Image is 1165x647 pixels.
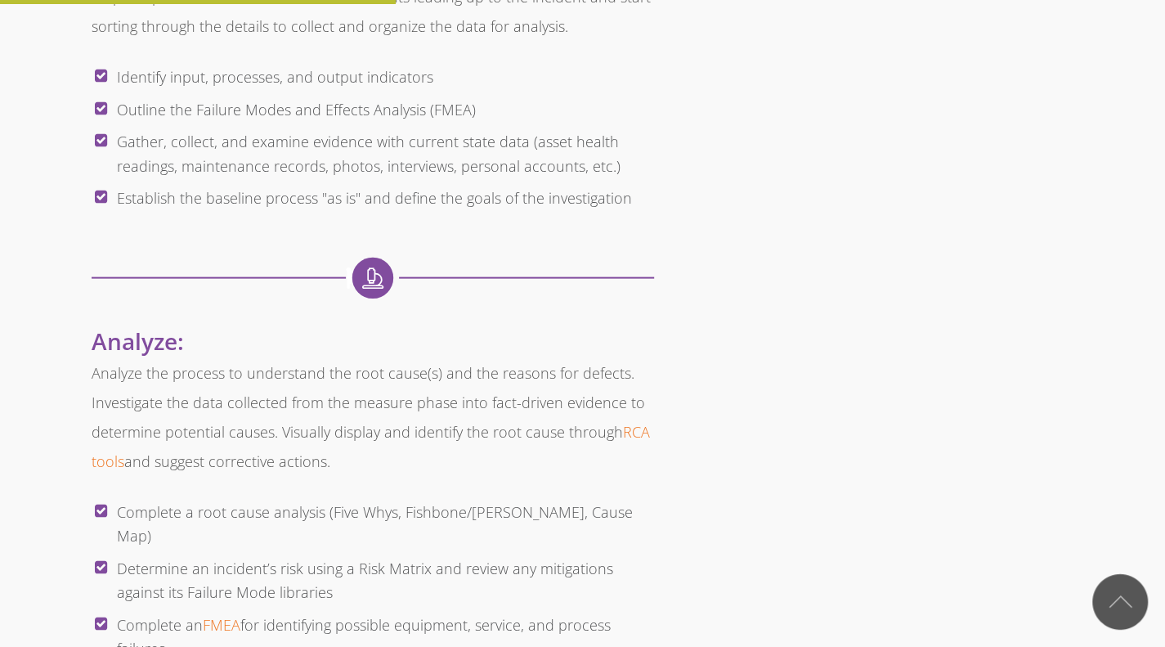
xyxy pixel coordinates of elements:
[117,182,654,215] li: Establish the baseline process "as is" and define the goals of the investigation
[117,496,654,553] li: Complete a root cause analysis (Five Whys, Fishbone/[PERSON_NAME], Cause Map)
[203,615,240,635] a: FMEA
[117,94,654,127] li: Outline the Failure Modes and Effects Analysis (FMEA)
[92,358,654,476] p: Analyze the process to understand the root cause(s) and the reasons for defects. Investigate the ...
[117,553,654,609] li: Determine an incident’s risk using a Risk Matrix and review any mitigations against its Failure M...
[117,126,654,182] li: Gather, collect, and examine evidence with current state data (asset health readings, maintenance...
[117,61,654,94] li: Identify input, processes, and output indicators
[92,422,650,471] a: RCA tools
[92,324,654,358] h3: Analyze:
